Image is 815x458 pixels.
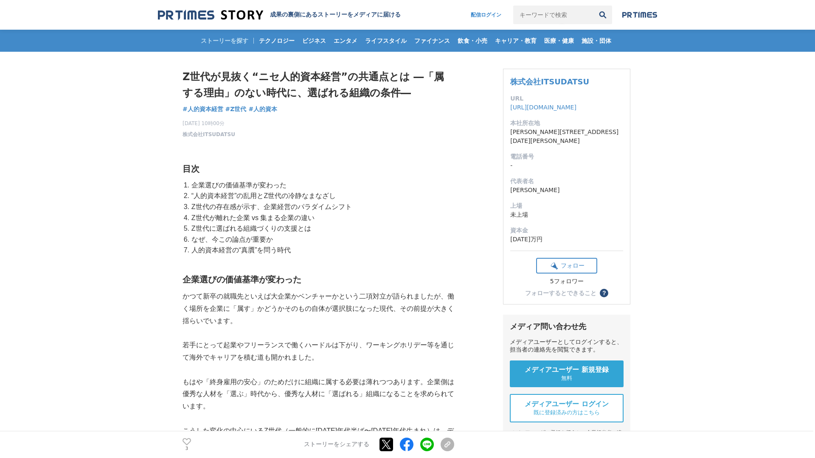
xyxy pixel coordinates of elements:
[183,275,301,284] strong: 企業選びの価値基準が変わった
[304,441,369,449] p: ストーリーをシェアする
[158,9,263,21] img: 成果の裏側にあるストーリーをメディアに届ける
[534,409,600,416] span: 既に登録済みの方はこちら
[510,338,624,354] div: メディアユーザーとしてログインすると、担当者の連絡先を閲覧できます。
[362,30,410,52] a: ライフスタイル
[510,210,623,219] dd: 未上場
[183,69,454,101] h1: Z世代が見抜く“ニセ人的資本経営”の共通点とは ―「属する理由」のない時代に、選ばれる組織の条件―
[593,6,612,24] button: 検索
[510,161,623,170] dd: -
[510,152,623,161] dt: 電話番号
[513,6,593,24] input: キーワードで検索
[454,37,491,45] span: 飲食・小売
[492,37,540,45] span: キャリア・教育
[189,234,454,245] li: なぜ、今この論点が重要か
[248,105,277,113] span: #人的資本
[189,212,454,223] li: Z世代が離れた企業 vs 集まる企業の違い
[510,235,623,244] dd: [DATE]万円
[225,105,247,114] a: #Z世代
[541,37,577,45] span: 医療・健康
[510,128,623,145] dd: [PERSON_NAME][STREET_ADDRESS][DATE][PERSON_NAME]
[183,164,200,173] strong: 目次
[510,77,589,86] a: 株式会社ITSUDATSU
[183,105,223,113] span: #人的資本経営
[256,30,298,52] a: テクノロジー
[510,226,623,235] dt: 資本金
[510,394,624,422] a: メディアユーザー ログイン 既に登録済みの方はこちら
[225,105,247,113] span: #Z世代
[622,11,657,18] img: prtimes
[561,374,572,382] span: 無料
[411,30,453,52] a: ファイナンス
[510,321,624,332] div: メディア問い合わせ先
[183,105,223,114] a: #人的資本経営
[510,201,623,210] dt: 上場
[183,290,454,327] p: かつて新卒の就職先といえば大企業かベンチャーかという二項対立が語られましたが、働く場所を企業に「属す」かどうかそのもの自体が選択肢になった現代、その前提が大きく揺らいでいます。
[510,94,623,103] dt: URL
[578,30,615,52] a: 施設・団体
[462,6,510,24] a: 配信ログイン
[601,290,607,296] span: ？
[183,120,235,127] span: [DATE] 10時00分
[492,30,540,52] a: キャリア・教育
[330,30,361,52] a: エンタメ
[256,37,298,45] span: テクノロジー
[510,104,576,111] a: [URL][DOMAIN_NAME]
[189,223,454,234] li: Z世代に選ばれる組織づくりの支援とは
[600,289,608,297] button: ？
[454,30,491,52] a: 飲食・小売
[189,201,454,212] li: Z世代の存在感が示す、企業経営のパラダイムシフト
[183,447,191,451] p: 3
[510,119,623,128] dt: 本社所在地
[158,9,401,21] a: 成果の裏側にあるストーリーをメディアに届ける 成果の裏側にあるストーリーをメディアに届ける
[525,400,609,409] span: メディアユーザー ログイン
[189,245,454,256] li: 人的資本経営の“真贋”を問う時代
[536,278,597,285] div: 5フォロワー
[510,177,623,186] dt: 代表者名
[248,105,277,114] a: #人的資本
[541,30,577,52] a: 医療・健康
[330,37,361,45] span: エンタメ
[510,186,623,195] dd: [PERSON_NAME]
[362,37,410,45] span: ライフスタイル
[189,180,454,191] li: 企業選びの価値基準が変わった
[510,360,624,387] a: メディアユーザー 新規登録 無料
[536,258,597,274] button: フォロー
[183,131,235,138] a: 株式会社ITSUDATSU
[578,37,615,45] span: 施設・団体
[525,290,596,296] div: フォローするとできること
[183,339,454,364] p: 若手にとって起業やフリーランスで働くハードルは下がり、ワーキングホリデー等を通じて海外でキャリアを積む道も開かれました。
[411,37,453,45] span: ファイナンス
[270,11,401,19] h2: 成果の裏側にあるストーリーをメディアに届ける
[525,366,609,374] span: メディアユーザー 新規登録
[183,376,454,413] p: もはや「終身雇用の安心」のためだけに組織に属する必要は薄れつつあります。企業側は優秀な人材を「選ぶ」時代から、優秀な人材に「選ばれる」組織になることを求められています。
[189,190,454,201] li: “人的資本経営”の乱用とZ世代の冷静なまなざし
[299,37,329,45] span: ビジネス
[299,30,329,52] a: ビジネス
